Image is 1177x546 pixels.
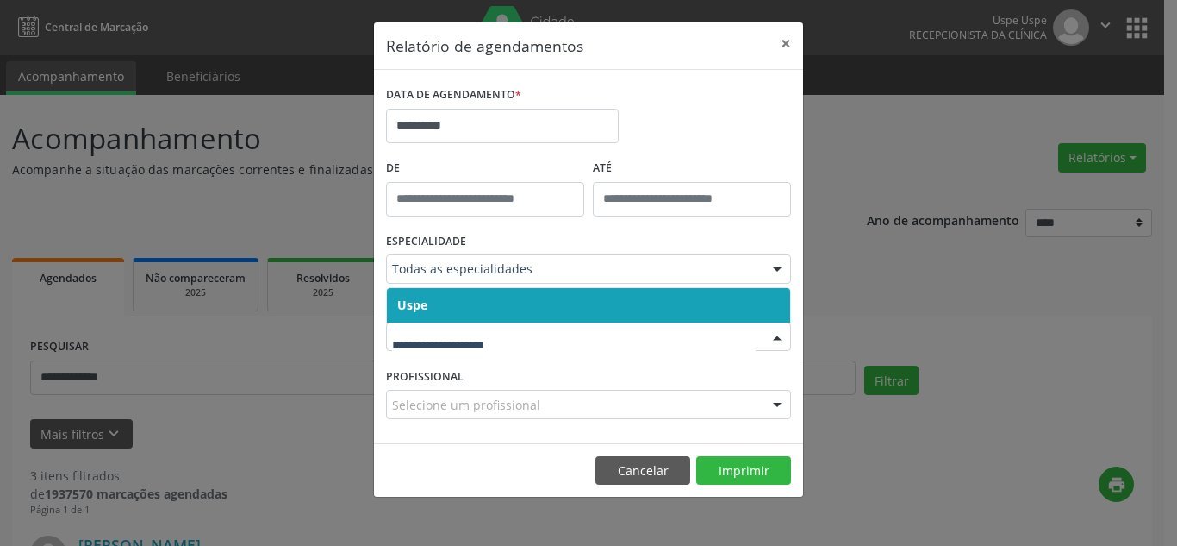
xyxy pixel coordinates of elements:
[392,260,756,278] span: Todas as especialidades
[386,155,584,182] label: De
[397,297,427,313] span: Uspe
[769,22,803,65] button: Close
[386,363,464,390] label: PROFISSIONAL
[593,155,791,182] label: ATÉ
[696,456,791,486] button: Imprimir
[392,396,540,414] span: Selecione um profissional
[386,229,466,255] label: ESPECIALIDADE
[595,456,690,486] button: Cancelar
[386,35,583,57] h5: Relatório de agendamentos
[386,82,521,109] label: DATA DE AGENDAMENTO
